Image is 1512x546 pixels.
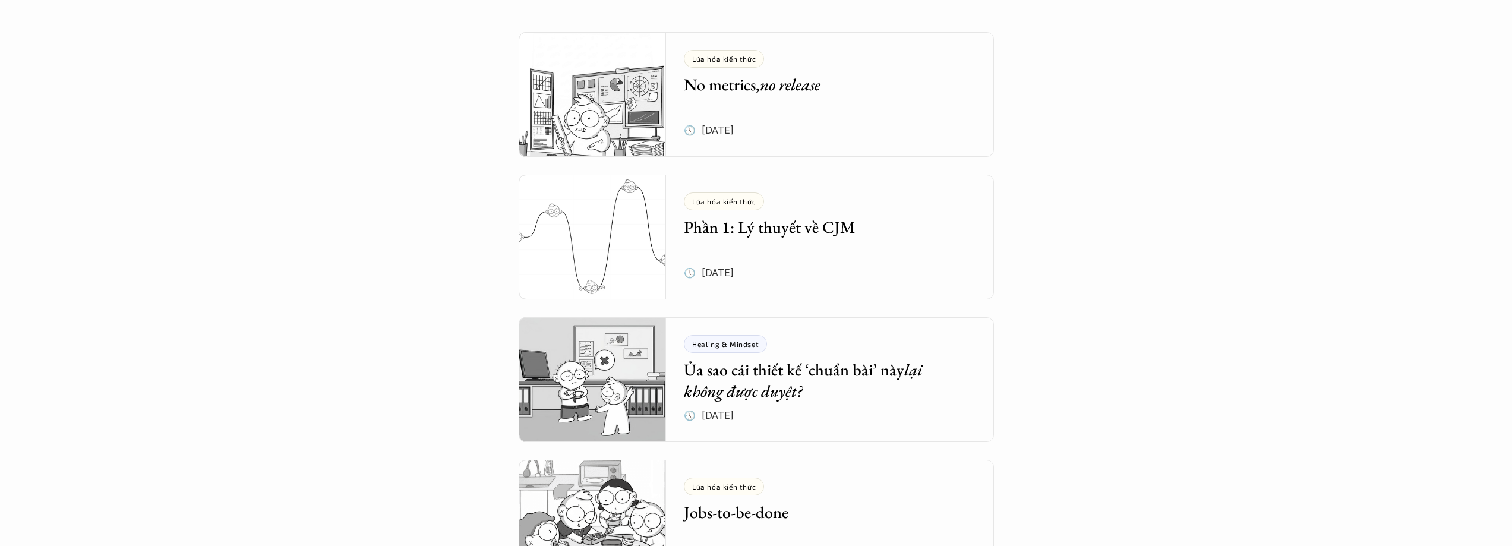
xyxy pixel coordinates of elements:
p: 🕔 [DATE] [684,264,734,282]
h5: Ủa sao cái thiết kế ‘chuẩn bài’ này [684,359,958,402]
p: 🕔 [DATE] [684,406,734,424]
a: Lúa hóa kiến thứcNo metrics,no release🕔 [DATE] [519,32,994,157]
a: Lúa hóa kiến thứcPhần 1: Lý thuyết về CJM🕔 [DATE] [519,175,994,299]
h5: Phần 1: Lý thuyết về CJM [684,216,958,238]
p: Lúa hóa kiến thức [692,197,756,206]
h5: Jobs-to-be-done [684,501,958,523]
a: Healing & MindsetỦa sao cái thiết kế ‘chuẩn bài’ nàylại không được duyệt?🕔 [DATE] [519,317,994,442]
p: 🕔 [DATE] [684,121,734,139]
em: lại không được duyệt? [684,359,926,402]
p: Lúa hóa kiến thức [692,55,756,63]
h5: No metrics, [684,74,958,95]
p: Healing & Mindset [692,340,759,348]
em: no release [760,74,820,95]
p: Lúa hóa kiến thức [692,482,756,491]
